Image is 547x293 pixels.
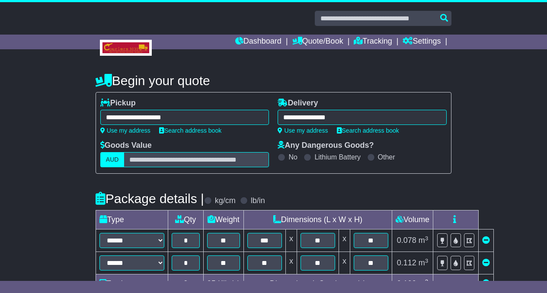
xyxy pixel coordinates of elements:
h4: Package details | [96,191,204,206]
label: No [288,153,297,161]
span: 35 [207,279,216,288]
span: 0.190 [397,279,416,288]
td: x [339,252,350,274]
sup: 3 [425,235,429,242]
a: Remove this item [482,258,490,267]
span: m [419,258,429,267]
td: x [285,252,297,274]
label: Delivery [278,99,318,108]
label: Pickup [100,99,136,108]
td: x [339,229,350,252]
a: Use my address [278,127,328,134]
a: Dashboard [235,35,281,49]
a: Settings [403,35,441,49]
sup: 3 [425,278,429,285]
span: m [419,236,429,245]
td: Dimensions (L x W x H) [243,210,392,229]
td: x [285,229,297,252]
a: Search address book [337,127,399,134]
td: Type [96,210,168,229]
label: Any Dangerous Goods? [278,141,374,150]
a: Use my address [100,127,150,134]
label: Other [378,153,395,161]
a: Remove this item [482,236,490,245]
label: kg/cm [215,196,236,206]
sup: 3 [425,258,429,264]
a: Add new item [482,279,490,288]
label: Goods Value [100,141,152,150]
td: Weight [203,210,243,229]
a: Tracking [354,35,392,49]
td: Qty [168,210,203,229]
td: Volume [392,210,433,229]
span: 0.112 [397,258,416,267]
span: 0.078 [397,236,416,245]
a: Quote/Book [292,35,343,49]
h4: Begin your quote [96,73,451,88]
span: m [419,279,429,288]
a: Search address book [159,127,221,134]
label: AUD [100,152,125,167]
label: lb/in [251,196,265,206]
label: Lithium Battery [314,153,361,161]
